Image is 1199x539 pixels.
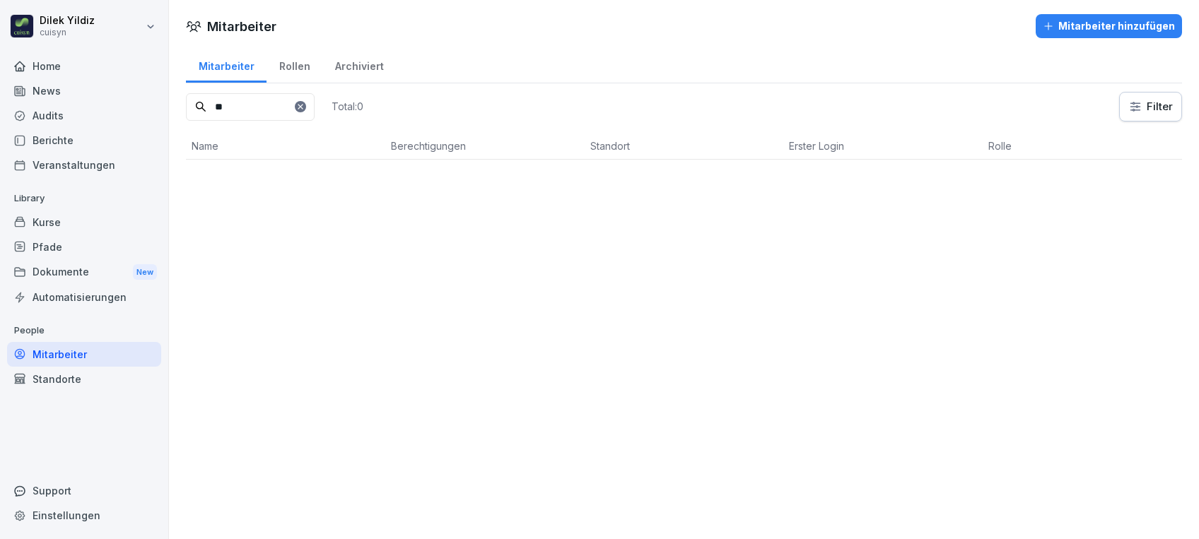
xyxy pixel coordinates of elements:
button: Mitarbeiter hinzufügen [1036,14,1182,38]
div: Filter [1128,100,1173,114]
a: Home [7,54,161,78]
th: Rolle [983,133,1182,160]
button: Filter [1120,93,1181,121]
a: Pfade [7,235,161,259]
a: Standorte [7,367,161,391]
p: People [7,319,161,342]
a: Automatisierungen [7,285,161,309]
div: Support [7,478,161,503]
p: Library [7,187,161,210]
p: Total: 0 [332,100,363,113]
a: Archiviert [322,47,396,83]
h1: Mitarbeiter [207,17,276,36]
th: Name [186,133,385,160]
th: Standort [585,133,784,160]
a: Audits [7,103,161,128]
th: Berechtigungen [385,133,585,160]
a: Veranstaltungen [7,153,161,177]
a: DokumenteNew [7,259,161,285]
a: News [7,78,161,103]
div: Dokumente [7,259,161,285]
a: Mitarbeiter [7,342,161,367]
p: Dilek Yildiz [40,15,95,27]
a: Berichte [7,128,161,153]
a: Einstellungen [7,503,161,528]
div: New [133,264,157,280]
div: Mitarbeiter hinzufügen [1043,18,1175,34]
p: cuisyn [40,28,95,37]
th: Erster Login [783,133,983,160]
a: Mitarbeiter [186,47,267,83]
a: Rollen [267,47,322,83]
a: Kurse [7,210,161,235]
